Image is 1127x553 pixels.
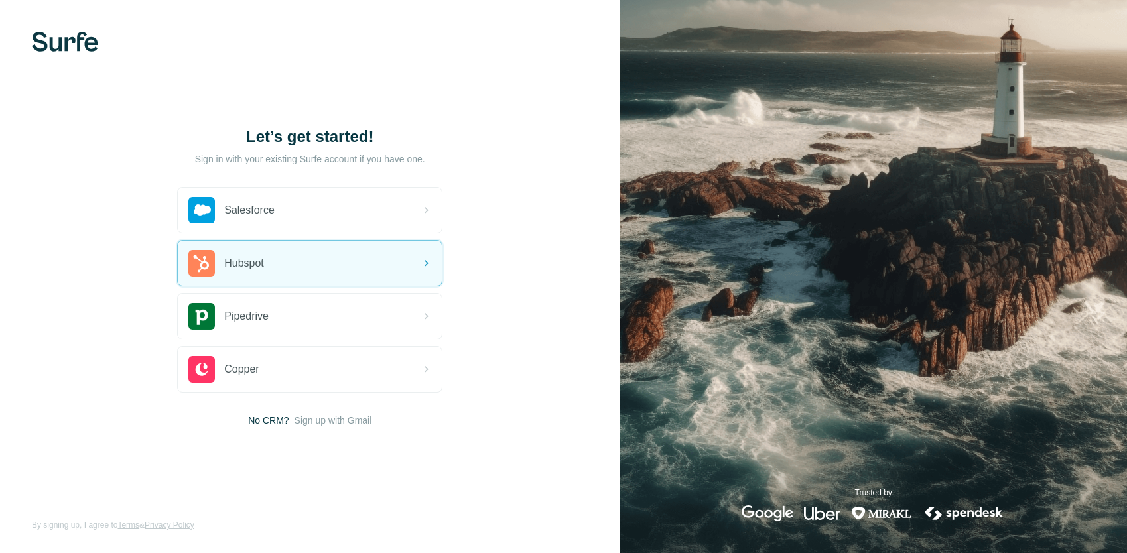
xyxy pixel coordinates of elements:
[804,505,840,521] img: uber's logo
[188,250,215,276] img: hubspot's logo
[188,356,215,383] img: copper's logo
[188,197,215,223] img: salesforce's logo
[117,521,139,530] a: Terms
[224,308,269,324] span: Pipedrive
[32,519,194,531] span: By signing up, I agree to &
[851,505,912,521] img: mirakl's logo
[923,505,1005,521] img: spendesk's logo
[177,126,442,147] h1: Let’s get started!
[195,153,425,166] p: Sign in with your existing Surfe account if you have one.
[224,202,275,218] span: Salesforce
[248,414,289,427] span: No CRM?
[32,32,98,52] img: Surfe's logo
[855,487,892,499] p: Trusted by
[295,414,372,427] button: Sign up with Gmail
[188,303,215,330] img: pipedrive's logo
[742,505,793,521] img: google's logo
[224,361,259,377] span: Copper
[145,521,194,530] a: Privacy Policy
[224,255,264,271] span: Hubspot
